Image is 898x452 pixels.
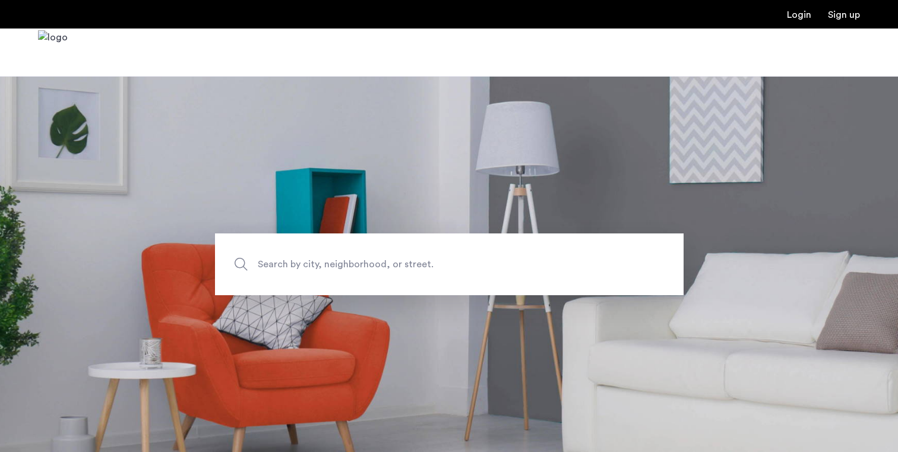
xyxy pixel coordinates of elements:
img: logo [38,30,68,75]
span: Search by city, neighborhood, or street. [258,256,586,272]
a: Cazamio Logo [38,30,68,75]
a: Login [787,10,811,20]
a: Registration [828,10,860,20]
input: Apartment Search [215,233,684,295]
